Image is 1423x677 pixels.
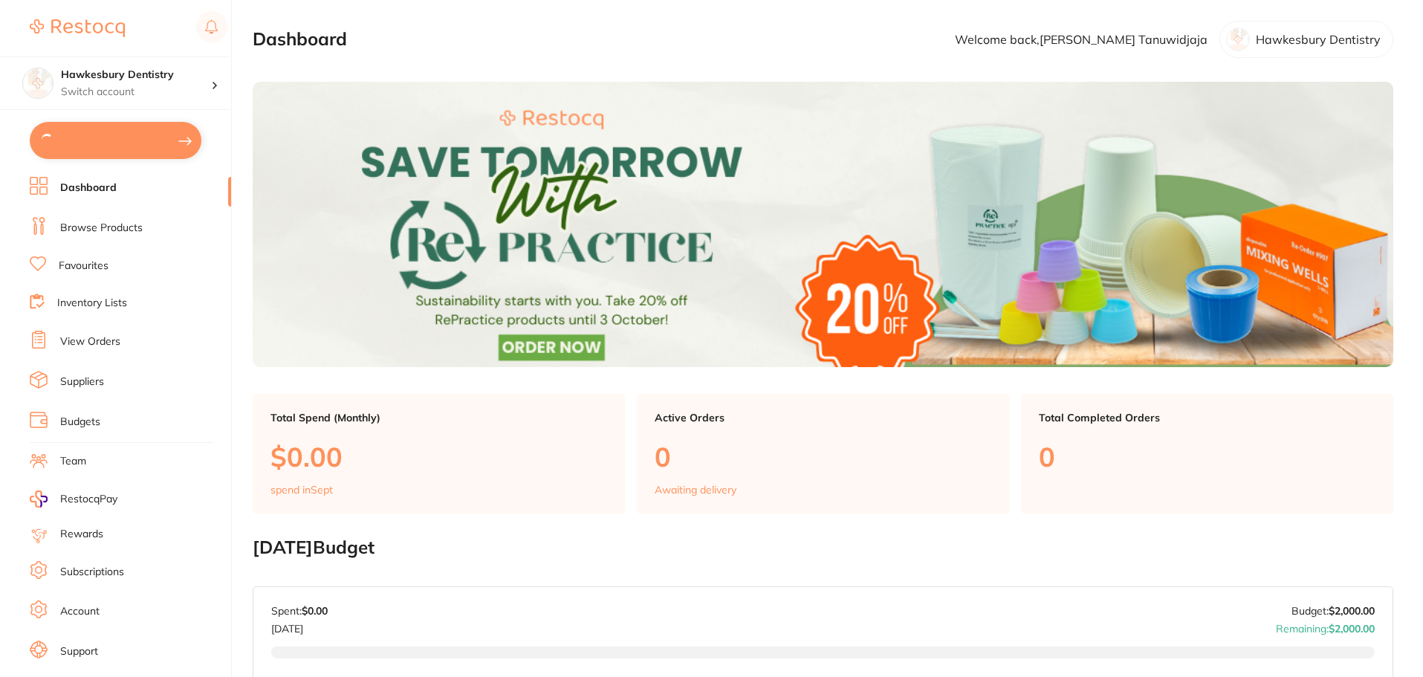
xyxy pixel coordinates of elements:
[60,454,86,469] a: Team
[1276,617,1375,635] p: Remaining:
[23,68,53,98] img: Hawkesbury Dentistry
[270,412,607,424] p: Total Spend (Monthly)
[637,394,1009,514] a: Active Orders0Awaiting delivery
[655,484,736,496] p: Awaiting delivery
[30,490,48,508] img: RestocqPay
[60,375,104,389] a: Suppliers
[57,296,127,311] a: Inventory Lists
[253,537,1393,558] h2: [DATE] Budget
[60,334,120,349] a: View Orders
[61,68,211,82] h4: Hawkesbury Dentistry
[270,441,607,472] p: $0.00
[253,82,1393,367] img: Dashboard
[270,484,333,496] p: spend in Sept
[60,221,143,236] a: Browse Products
[60,415,100,430] a: Budgets
[1039,412,1375,424] p: Total Completed Orders
[30,19,125,37] img: Restocq Logo
[655,441,991,472] p: 0
[30,490,117,508] a: RestocqPay
[1329,622,1375,635] strong: $2,000.00
[59,259,108,273] a: Favourites
[271,617,328,635] p: [DATE]
[30,11,125,45] a: Restocq Logo
[60,527,103,542] a: Rewards
[60,181,117,195] a: Dashboard
[302,604,328,618] strong: $0.00
[60,492,117,507] span: RestocqPay
[1256,33,1381,46] p: Hawkesbury Dentistry
[61,85,211,100] p: Switch account
[60,604,100,619] a: Account
[1329,604,1375,618] strong: $2,000.00
[955,33,1208,46] p: Welcome back, [PERSON_NAME] Tanuwidjaja
[1039,441,1375,472] p: 0
[1291,605,1375,617] p: Budget:
[60,644,98,659] a: Support
[60,565,124,580] a: Subscriptions
[655,412,991,424] p: Active Orders
[253,29,347,50] h2: Dashboard
[271,605,328,617] p: Spent:
[253,394,625,514] a: Total Spend (Monthly)$0.00spend inSept
[1021,394,1393,514] a: Total Completed Orders0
